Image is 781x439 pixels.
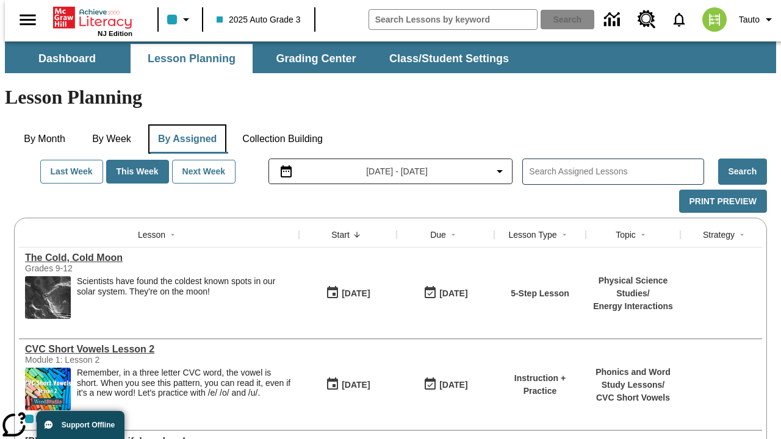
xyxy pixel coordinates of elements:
a: The Cold, Cold Moon , Lessons [25,252,293,263]
button: Profile/Settings [734,9,781,30]
h1: Lesson Planning [5,86,776,109]
button: Grading Center [255,44,377,73]
button: Lesson Planning [131,44,253,73]
a: CVC Short Vowels Lesson 2, Lessons [25,344,293,355]
button: Search [718,159,767,185]
a: Data Center [597,3,630,37]
div: [DATE] [342,286,370,301]
button: This Week [106,160,169,184]
div: Start [331,229,350,241]
div: CVC Short Vowels Lesson 2 [25,344,293,355]
button: Sort [636,227,650,242]
div: Due [430,229,446,241]
input: search field [369,10,537,29]
div: SubNavbar [5,41,776,73]
a: Home [53,5,132,30]
button: Dashboard [6,44,128,73]
button: Support Offline [37,411,124,439]
button: Last Week [40,160,103,184]
button: Class color is light blue. Change class color [162,9,198,30]
div: Scientists have found the coldest known spots in our solar system. They're on the moon! [77,276,293,297]
button: Sort [350,227,364,242]
div: [DATE] [439,286,467,301]
div: Grades 9-12 [25,263,208,273]
img: CVC Short Vowels Lesson 2. [25,368,71,410]
div: Remember, in a three letter CVC word, the vowel is short. When you see this pattern, you can read... [77,368,293,410]
p: Energy Interactions [592,300,674,313]
div: Scientists have found the coldest known spots in our solar system. They're on the moon! [77,276,293,319]
span: NJ Edition [98,30,132,37]
button: Sort [446,227,461,242]
button: Class/Student Settings [380,44,519,73]
div: OL 2025 Auto Grade 4 [36,415,45,423]
span: 2025 Auto Grade 3 [217,13,301,26]
p: 5-Step Lesson [511,287,569,300]
svg: Collapse Date Range Filter [492,164,507,179]
div: Strategy [703,229,735,241]
div: The Cold, Cold Moon [25,252,293,263]
input: Search Assigned Lessons [529,163,703,180]
img: avatar image [702,7,727,32]
button: Select the date range menu item [274,164,508,179]
button: 08/20/25: First time the lesson was available [322,282,374,305]
div: Home [53,4,132,37]
p: Remember, in a three letter CVC word, the vowel is short. When you see this pattern, you can read... [77,368,293,398]
button: Collection Building [232,124,333,154]
button: Sort [557,227,572,242]
button: Next Week [172,160,236,184]
button: Open side menu [10,2,46,38]
button: Sort [165,227,180,242]
span: Support Offline [62,421,115,429]
p: Physical Science Studies / [592,274,674,300]
p: Instruction + Practice [500,372,580,398]
div: [DATE] [439,377,467,393]
img: image [25,276,71,319]
div: Lesson Type [508,229,556,241]
span: Tauto [739,13,760,26]
div: Topic [616,229,636,241]
button: 08/18/25: First time the lesson was available [322,373,374,396]
span: [DATE] - [DATE] [366,165,428,178]
div: [DATE] [342,377,370,393]
button: Select a new avatar [695,4,734,35]
a: Notifications [663,4,695,35]
button: 08/20/25: Last day the lesson can be accessed [419,282,472,305]
button: By Week [81,124,142,154]
a: Resource Center, Will open in new tab [630,3,663,36]
button: Sort [735,227,749,242]
p: Phonics and Word Study Lessons / [592,366,674,391]
div: SubNavbar [5,44,520,73]
div: Lesson [138,229,165,241]
button: By Month [14,124,75,154]
button: 08/18/25: Last day the lesson can be accessed [419,373,472,396]
div: Module 1: Lesson 2 [25,355,208,365]
p: CVC Short Vowels [592,391,674,404]
button: Print Preview [679,190,767,213]
button: By Assigned [148,124,226,154]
